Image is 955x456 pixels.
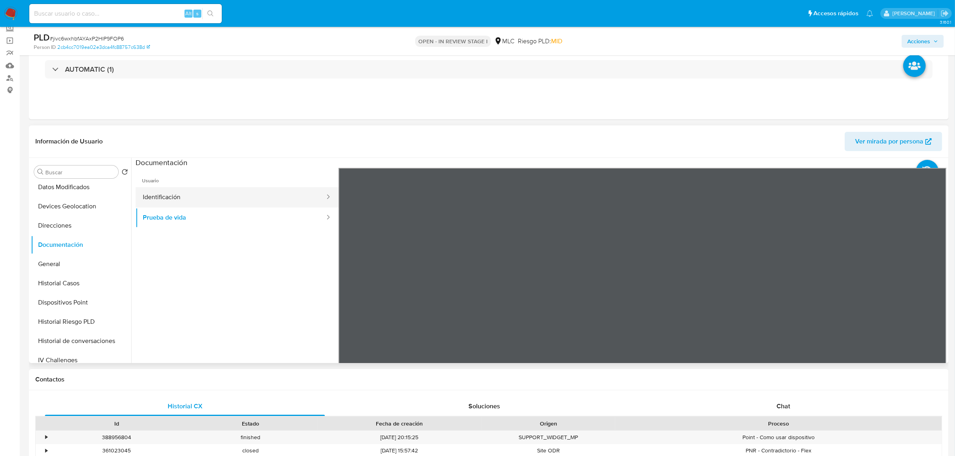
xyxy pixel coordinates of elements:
b: PLD [34,31,50,44]
span: Ver mirada por persona [855,132,923,151]
button: General [31,254,131,274]
div: • [45,434,47,441]
button: Historial Casos [31,274,131,293]
span: Alt [185,10,192,17]
button: Volver al orden por defecto [122,169,128,178]
button: Devices Geolocation [31,197,131,216]
input: Buscar usuario o caso... [29,8,222,19]
span: MID [551,36,562,46]
a: 2cb4cc7019ea02e3dca4fc88757c638d [57,44,150,51]
span: Acciones [907,35,930,48]
div: AUTOMATIC (1) [45,60,933,79]
button: search-icon [202,8,219,19]
a: Salir [941,9,949,18]
b: Person ID [34,44,56,51]
p: pablo.ruidiaz@mercadolibre.com [892,10,938,17]
p: OPEN - IN REVIEW STAGE I [415,36,491,47]
h3: AUTOMATIC (1) [65,65,114,74]
div: MLC [494,37,515,46]
div: [DATE] 20:15:25 [317,431,482,444]
button: Datos Modificados [31,178,131,197]
button: Buscar [37,169,44,175]
span: s [196,10,199,17]
button: Historial de conversaciones [31,331,131,351]
div: 388956804 [50,431,183,444]
span: Riesgo PLD: [518,37,562,46]
span: 3.160.1 [940,19,951,25]
div: SUPPORT_WIDGET_MP [482,431,615,444]
button: Documentación [31,235,131,254]
div: Estado [189,420,311,428]
a: Notificaciones [866,10,873,17]
div: Fecha de creación [323,420,476,428]
button: Acciones [902,35,944,48]
span: Historial CX [168,402,203,411]
div: Origen [487,420,610,428]
div: Point - Como usar dispositivo [615,431,942,444]
div: • [45,447,47,454]
button: Dispositivos Point [31,293,131,312]
span: # jivc6wxhbfAYAxP2HlP9FOP6 [50,34,124,42]
div: Id [55,420,178,428]
button: Ver mirada por persona [845,132,942,151]
div: finished [183,431,317,444]
span: Soluciones [468,402,500,411]
span: Chat [777,402,790,411]
h1: Contactos [35,375,942,383]
button: IV Challenges [31,351,131,370]
div: Proceso [621,420,936,428]
span: Accesos rápidos [813,9,858,18]
button: Historial Riesgo PLD [31,312,131,331]
button: Direcciones [31,216,131,235]
h1: Información de Usuario [35,137,103,145]
input: Buscar [45,169,115,176]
